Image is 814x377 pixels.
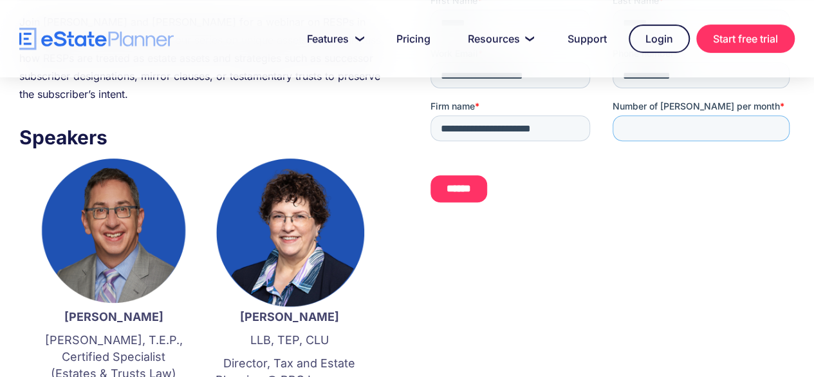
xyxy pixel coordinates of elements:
a: Login [629,24,690,53]
a: Support [552,26,622,52]
h3: Speakers [19,122,384,152]
a: Features [291,26,375,52]
p: LLB, TEP, CLU [214,332,364,349]
a: Pricing [381,26,446,52]
strong: [PERSON_NAME] [64,310,163,324]
strong: [PERSON_NAME] [240,310,339,324]
a: Resources [452,26,546,52]
a: home [19,28,174,50]
a: Start free trial [696,24,795,53]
